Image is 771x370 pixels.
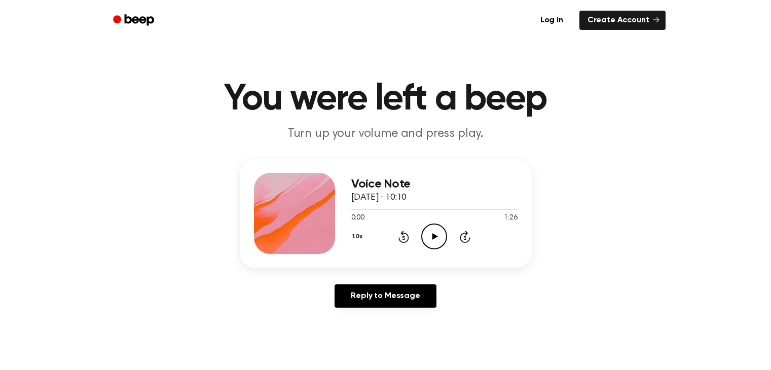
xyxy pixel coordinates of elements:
h1: You were left a beep [126,81,645,118]
a: Reply to Message [335,284,436,308]
span: 1:26 [504,213,517,224]
p: Turn up your volume and press play. [191,126,580,142]
h3: Voice Note [351,177,518,191]
a: Log in [530,9,573,32]
a: Create Account [579,11,666,30]
span: [DATE] · 10:10 [351,193,407,202]
button: 1.0x [351,228,366,245]
a: Beep [106,11,163,30]
span: 0:00 [351,213,364,224]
